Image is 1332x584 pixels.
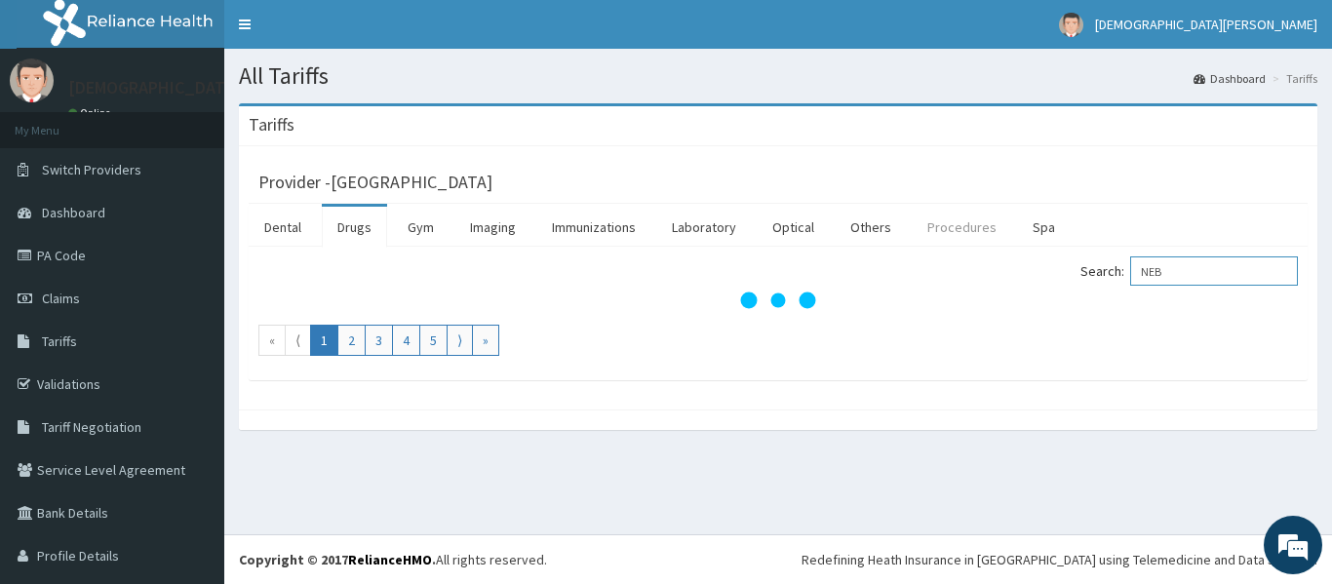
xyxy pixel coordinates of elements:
a: Go to page number 2 [337,325,366,356]
a: Online [68,106,115,120]
span: Tariffs [42,332,77,350]
span: Tariff Negotiation [42,418,141,436]
a: Optical [757,207,830,248]
h3: Provider - [GEOGRAPHIC_DATA] [258,174,492,191]
h3: Tariffs [249,116,294,134]
span: Claims [42,290,80,307]
a: Go to first page [258,325,286,356]
a: Dashboard [1194,70,1266,87]
a: Go to page number 4 [392,325,420,356]
span: We're online! [113,171,269,368]
svg: audio-loading [739,261,817,339]
div: Redefining Heath Insurance in [GEOGRAPHIC_DATA] using Telemedicine and Data Science! [802,550,1317,569]
a: Drugs [322,207,387,248]
a: RelianceHMO [348,551,432,568]
a: Immunizations [536,207,651,248]
a: Imaging [454,207,531,248]
img: User Image [1059,13,1083,37]
img: User Image [10,58,54,102]
a: Go to page number 5 [419,325,448,356]
a: Go to last page [472,325,499,356]
a: Gym [392,207,450,248]
h1: All Tariffs [239,63,1317,89]
img: d_794563401_company_1708531726252_794563401 [36,97,79,146]
a: Go to next page [447,325,473,356]
footer: All rights reserved. [224,534,1332,584]
input: Search: [1130,256,1298,286]
li: Tariffs [1268,70,1317,87]
a: Spa [1017,207,1071,248]
a: Laboratory [656,207,752,248]
span: [DEMOGRAPHIC_DATA][PERSON_NAME] [1095,16,1317,33]
span: Dashboard [42,204,105,221]
a: Others [835,207,907,248]
label: Search: [1080,256,1298,286]
p: [DEMOGRAPHIC_DATA][PERSON_NAME] [68,79,369,97]
a: Go to page number 3 [365,325,393,356]
div: Minimize live chat window [320,10,367,57]
strong: Copyright © 2017 . [239,551,436,568]
a: Go to page number 1 [310,325,338,356]
a: Dental [249,207,317,248]
span: Switch Providers [42,161,141,178]
a: Procedures [912,207,1012,248]
textarea: Type your message and hit 'Enter' [10,382,372,450]
div: Chat with us now [101,109,328,135]
a: Go to previous page [285,325,311,356]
